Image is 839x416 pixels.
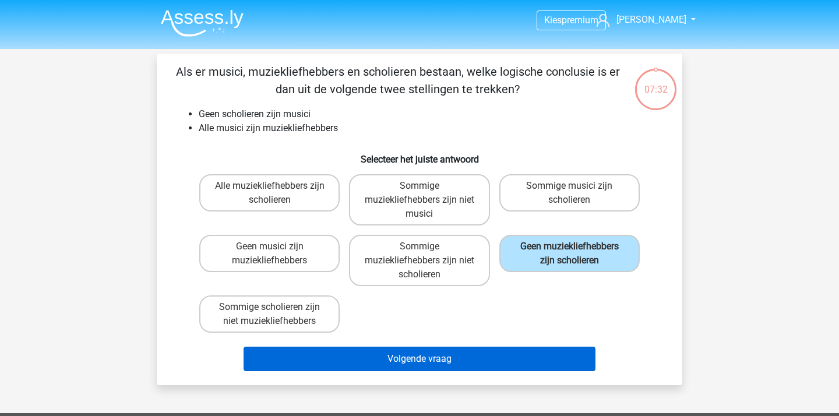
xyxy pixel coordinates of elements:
[499,174,640,211] label: Sommige musici zijn scholieren
[199,174,340,211] label: Alle muziekliefhebbers zijn scholieren
[349,174,489,225] label: Sommige muziekliefhebbers zijn niet musici
[592,13,688,27] a: [PERSON_NAME]
[349,235,489,286] label: Sommige muziekliefhebbers zijn niet scholieren
[199,107,664,121] li: Geen scholieren zijn musici
[562,15,598,26] span: premium
[634,68,678,97] div: 07:32
[199,235,340,272] label: Geen musici zijn muziekliefhebbers
[161,9,244,37] img: Assessly
[175,144,664,165] h6: Selecteer het juiste antwoord
[199,121,664,135] li: Alle musici zijn muziekliefhebbers
[544,15,562,26] span: Kies
[499,235,640,272] label: Geen muziekliefhebbers zijn scholieren
[616,14,686,25] span: [PERSON_NAME]
[537,12,605,28] a: Kiespremium
[175,63,620,98] p: Als er musici, muziekliefhebbers en scholieren bestaan, welke logische conclusie is er dan uit de...
[199,295,340,333] label: Sommige scholieren zijn niet muziekliefhebbers
[244,347,596,371] button: Volgende vraag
